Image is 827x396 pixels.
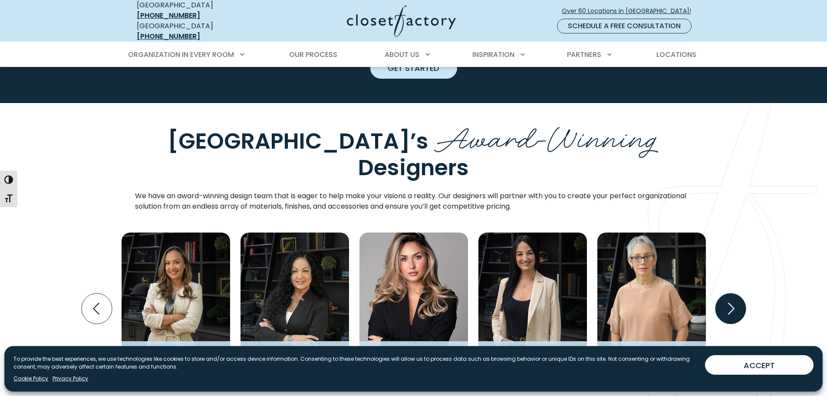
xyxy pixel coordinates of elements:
[168,126,428,156] span: [GEOGRAPHIC_DATA]’s
[347,5,456,37] img: Closet Factory Logo
[137,10,200,20] a: [PHONE_NUMBER]
[137,21,263,42] div: [GEOGRAPHIC_DATA]
[122,233,230,385] img: closet factory employee Amy mendez
[472,50,514,60] span: Inspiration
[358,152,469,183] span: Designers
[712,290,749,327] button: Next slide
[561,3,699,19] a: Over 60 Locations in [GEOGRAPHIC_DATA]!
[137,31,200,41] a: [PHONE_NUMBER]
[241,233,349,385] img: closet factory employee Angelina
[478,233,587,385] img: closet factory employee Amaris Del Pozo
[78,290,115,327] button: Previous slide
[562,7,698,16] span: Over 60 Locations in [GEOGRAPHIC_DATA]!
[53,375,88,383] a: Privacy Policy
[434,113,660,159] span: Award-Winning
[135,191,686,211] span: We have an award-winning design team that is eager to help make your visions a reality. Our desig...
[567,50,601,60] span: Partners
[557,19,692,33] a: Schedule a Free Consultation
[656,50,696,60] span: Locations
[370,58,457,79] a: Get Started
[597,233,706,385] img: closet factory employee Alayne Goldman
[13,355,698,371] p: To provide the best experiences, we use technologies like cookies to store and/or access device i...
[385,50,419,60] span: About Us
[13,375,48,383] a: Cookie Policy
[289,50,337,60] span: Our Process
[359,233,468,385] img: Alex Elson headshot Closet Factory Designer
[128,50,234,60] span: Organization in Every Room
[122,43,705,67] nav: Primary Menu
[705,355,814,375] button: ACCEPT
